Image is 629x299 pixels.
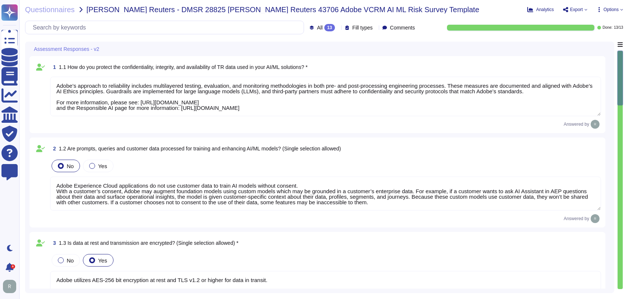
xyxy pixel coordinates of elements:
[50,77,601,116] textarea: Adobe’s approach to reliability includes multilayered testing, evaluation, and monitoring methodo...
[67,257,74,264] span: No
[614,26,623,29] span: 13 / 13
[50,177,601,211] textarea: Adobe Experience Cloud applications do not use customer data to train AI models without consent. ...
[591,214,600,223] img: user
[67,163,74,169] span: No
[317,25,323,30] span: All
[3,280,16,293] img: user
[50,146,56,151] span: 2
[324,24,335,31] div: 13
[591,120,600,129] img: user
[25,6,75,13] span: Questionnaires
[50,65,56,70] span: 1
[527,7,554,13] button: Analytics
[59,146,341,152] span: 1.2 Are prompts, queries and customer data processed for training and enhancing AI/ML models? (Si...
[29,21,304,34] input: Search by keywords
[11,264,15,269] div: 6
[604,7,619,12] span: Options
[87,6,479,13] span: [PERSON_NAME] Reuters - DMSR 28825 [PERSON_NAME] Reuters 43706 Adobe VCRM AI ML Risk Survey Template
[602,26,612,29] span: Done:
[50,271,601,294] textarea: Adobe utilizes AES-256 bit encryption at rest and TLS v1.2 or higher for data in transit.
[59,240,238,246] span: 1.3 Is data at rest and transmission are encrypted? (Single selection allowed) *
[564,216,589,221] span: Answered by
[390,25,415,30] span: Comments
[50,240,56,246] span: 3
[34,46,99,52] span: Assessment Responses - v2
[1,278,21,295] button: user
[352,25,373,30] span: Fill types
[59,64,308,70] span: 1.1 How do you protect the confidentiality, integrity, and availability of TR data used in your A...
[98,257,107,264] span: Yes
[536,7,554,12] span: Analytics
[98,163,107,169] span: Yes
[570,7,583,12] span: Export
[564,122,589,126] span: Answered by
